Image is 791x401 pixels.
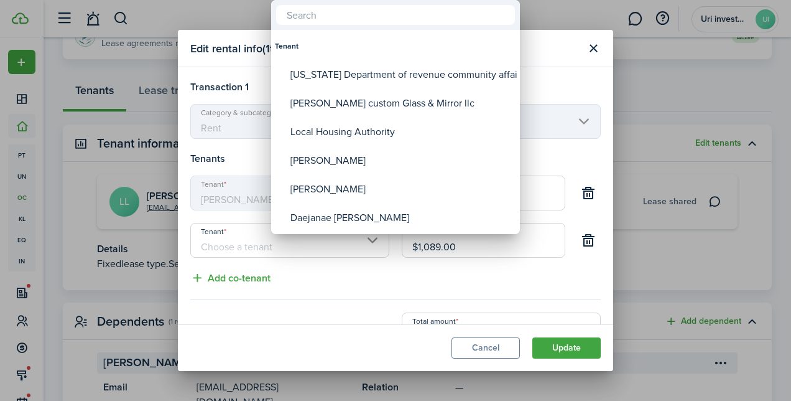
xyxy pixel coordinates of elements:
div: Daejanae [PERSON_NAME] [290,204,511,232]
div: [PERSON_NAME] custom Glass & Mirror llc [290,89,511,118]
div: [PERSON_NAME] [290,175,511,204]
mbsc-wheel: Tenant [271,30,520,234]
div: Local Housing Authority [290,118,511,146]
div: Tenant [275,32,516,60]
div: [PERSON_NAME] [290,146,511,175]
div: [US_STATE] Department of revenue community affair [290,60,511,89]
input: Search [276,5,515,25]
